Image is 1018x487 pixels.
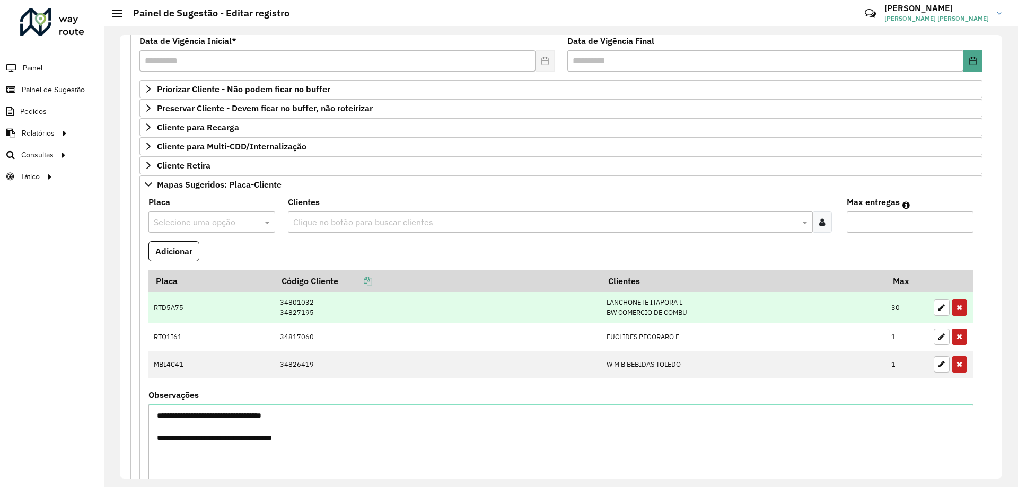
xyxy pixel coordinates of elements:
th: Código Cliente [274,270,601,292]
span: Mapas Sugeridos: Placa-Cliente [157,180,282,189]
label: Placa [148,196,170,208]
span: [PERSON_NAME] [PERSON_NAME] [884,14,989,23]
td: RTQ1I61 [148,323,274,351]
span: Priorizar Cliente - Não podem ficar no buffer [157,85,330,93]
em: Máximo de clientes que serão colocados na mesma rota com os clientes informados [902,201,910,209]
td: 34826419 [274,351,601,378]
span: Consultas [21,149,54,161]
span: Preservar Cliente - Devem ficar no buffer, não roteirizar [157,104,373,112]
a: Mapas Sugeridos: Placa-Cliente [139,175,982,193]
h2: Painel de Sugestão - Editar registro [122,7,289,19]
a: Contato Rápido [859,2,882,25]
h3: [PERSON_NAME] [884,3,989,13]
label: Data de Vigência Inicial [139,34,236,47]
th: Placa [148,270,274,292]
a: Priorizar Cliente - Não podem ficar no buffer [139,80,982,98]
td: 34817060 [274,323,601,351]
td: W M B BEBIDAS TOLEDO [601,351,885,378]
button: Choose Date [963,50,982,72]
td: RTD5A75 [148,292,274,323]
span: Tático [20,171,40,182]
button: Adicionar [148,241,199,261]
td: EUCLIDES PEGORARO E [601,323,885,351]
a: Cliente para Multi-CDD/Internalização [139,137,982,155]
span: Cliente Retira [157,161,210,170]
span: Cliente para Multi-CDD/Internalização [157,142,306,150]
a: Cliente Retira [139,156,982,174]
td: 1 [886,323,928,351]
td: 1 [886,351,928,378]
label: Max entregas [847,196,900,208]
label: Observações [148,388,199,401]
td: MBL4C41 [148,351,274,378]
label: Data de Vigência Final [567,34,654,47]
td: 30 [886,292,928,323]
span: Relatórios [22,128,55,139]
a: Preservar Cliente - Devem ficar no buffer, não roteirizar [139,99,982,117]
label: Clientes [288,196,320,208]
span: Painel [23,63,42,74]
td: 34801032 34827195 [274,292,601,323]
td: LANCHONETE ITAPORA L BW COMERCIO DE COMBU [601,292,885,323]
th: Max [886,270,928,292]
a: Copiar [338,276,372,286]
span: Pedidos [20,106,47,117]
span: Cliente para Recarga [157,123,239,131]
span: Painel de Sugestão [22,84,85,95]
th: Clientes [601,270,885,292]
a: Cliente para Recarga [139,118,982,136]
